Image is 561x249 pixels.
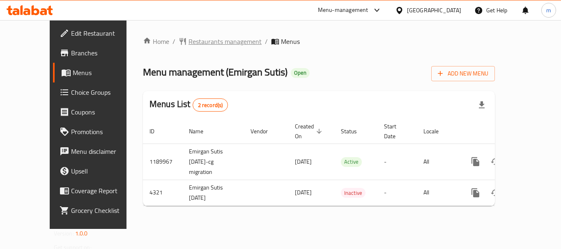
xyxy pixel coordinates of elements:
[53,23,143,43] a: Edit Restaurant
[438,69,488,79] span: Add New Menu
[377,180,417,206] td: -
[71,28,137,38] span: Edit Restaurant
[54,228,74,239] span: Version:
[341,157,362,167] span: Active
[407,6,461,15] div: [GEOGRAPHIC_DATA]
[485,183,505,203] button: Change Status
[143,180,182,206] td: 4321
[295,121,324,141] span: Created On
[53,82,143,102] a: Choice Groups
[75,228,88,239] span: 1.0.0
[295,156,312,167] span: [DATE]
[149,126,165,136] span: ID
[251,126,278,136] span: Vendor
[71,186,137,196] span: Coverage Report
[179,37,262,46] a: Restaurants management
[71,107,137,117] span: Coupons
[143,119,551,206] table: enhanced table
[71,87,137,97] span: Choice Groups
[73,68,137,78] span: Menus
[143,37,495,46] nav: breadcrumb
[431,66,495,81] button: Add New Menu
[71,146,137,156] span: Menu disclaimer
[295,187,312,198] span: [DATE]
[291,69,310,76] span: Open
[291,68,310,78] div: Open
[71,127,137,137] span: Promotions
[472,95,492,115] div: Export file
[193,101,228,109] span: 2 record(s)
[417,144,459,180] td: All
[53,63,143,82] a: Menus
[193,98,228,112] div: Total records count
[71,206,137,215] span: Grocery Checklist
[53,181,143,201] a: Coverage Report
[53,43,143,63] a: Branches
[53,122,143,142] a: Promotions
[53,161,143,181] a: Upsell
[265,37,268,46] li: /
[341,126,368,136] span: Status
[189,37,262,46] span: Restaurants management
[384,121,407,141] span: Start Date
[71,166,137,176] span: Upsell
[485,152,505,171] button: Change Status
[459,119,551,144] th: Actions
[341,188,366,198] span: Inactive
[377,144,417,180] td: -
[172,37,175,46] li: /
[71,48,137,58] span: Branches
[466,152,485,171] button: more
[143,63,287,81] span: Menu management ( Emirgan Sutis )
[182,180,244,206] td: Emirgan Sutis [DATE]
[466,183,485,203] button: more
[53,201,143,220] a: Grocery Checklist
[143,144,182,180] td: 1189967
[546,6,551,15] span: m
[149,98,228,112] h2: Menus List
[182,144,244,180] td: Emirgan Sutis [DATE]-cg migration
[281,37,300,46] span: Menus
[423,126,449,136] span: Locale
[318,5,368,15] div: Menu-management
[143,37,169,46] a: Home
[53,102,143,122] a: Coupons
[53,142,143,161] a: Menu disclaimer
[417,180,459,206] td: All
[189,126,214,136] span: Name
